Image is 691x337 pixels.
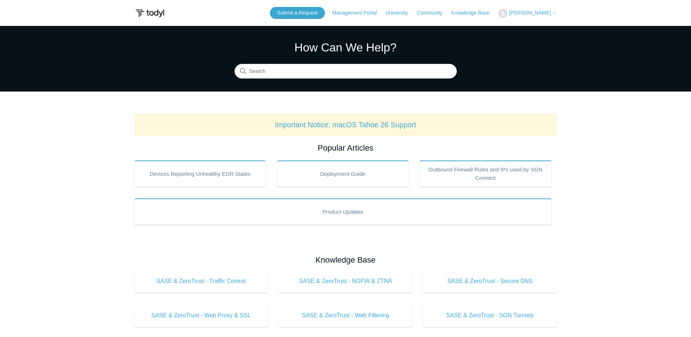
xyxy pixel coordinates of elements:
h2: Popular Articles [134,142,557,154]
span: SASE & ZeroTrust - NGFW & ZTNA [290,277,401,286]
img: Todyl Support Center Help Center home page [134,7,165,20]
a: SASE & ZeroTrust - Traffic Control [134,270,268,293]
input: Search [235,64,457,79]
button: [PERSON_NAME] [498,9,557,18]
span: SASE & ZeroTrust - Web Proxy & SSL [145,311,257,320]
h1: How Can We Help? [235,39,457,56]
span: [PERSON_NAME] [509,10,551,16]
a: University [385,9,415,17]
a: Community [417,9,450,17]
a: Outbound Firewall Rules and IPs used by SGN Connect [420,160,551,187]
a: SASE & ZeroTrust - Web Proxy & SSL [134,304,268,327]
a: Deployment Guide [277,160,409,187]
a: Management Portal [332,9,384,17]
a: SASE & ZeroTrust - Secure DNS [423,270,557,293]
span: SASE & ZeroTrust - Secure DNS [434,277,546,286]
a: Devices Reporting Unhealthy EDR States [134,160,266,187]
span: SASE & ZeroTrust - SGN Tunnels [434,311,546,320]
span: SASE & ZeroTrust - Web Filtering [290,311,401,320]
a: Submit a Request [270,7,325,19]
a: SASE & ZeroTrust - SGN Tunnels [423,304,557,327]
span: SASE & ZeroTrust - Traffic Control [145,277,257,286]
a: Knowledge Base [451,9,497,17]
a: Important Notice: macOS Tahoe 26 Support [275,121,416,129]
a: SASE & ZeroTrust - NGFW & ZTNA [279,270,412,293]
a: Product Updates [134,198,551,225]
a: SASE & ZeroTrust - Web Filtering [279,304,412,327]
h2: Knowledge Base [134,254,557,266]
